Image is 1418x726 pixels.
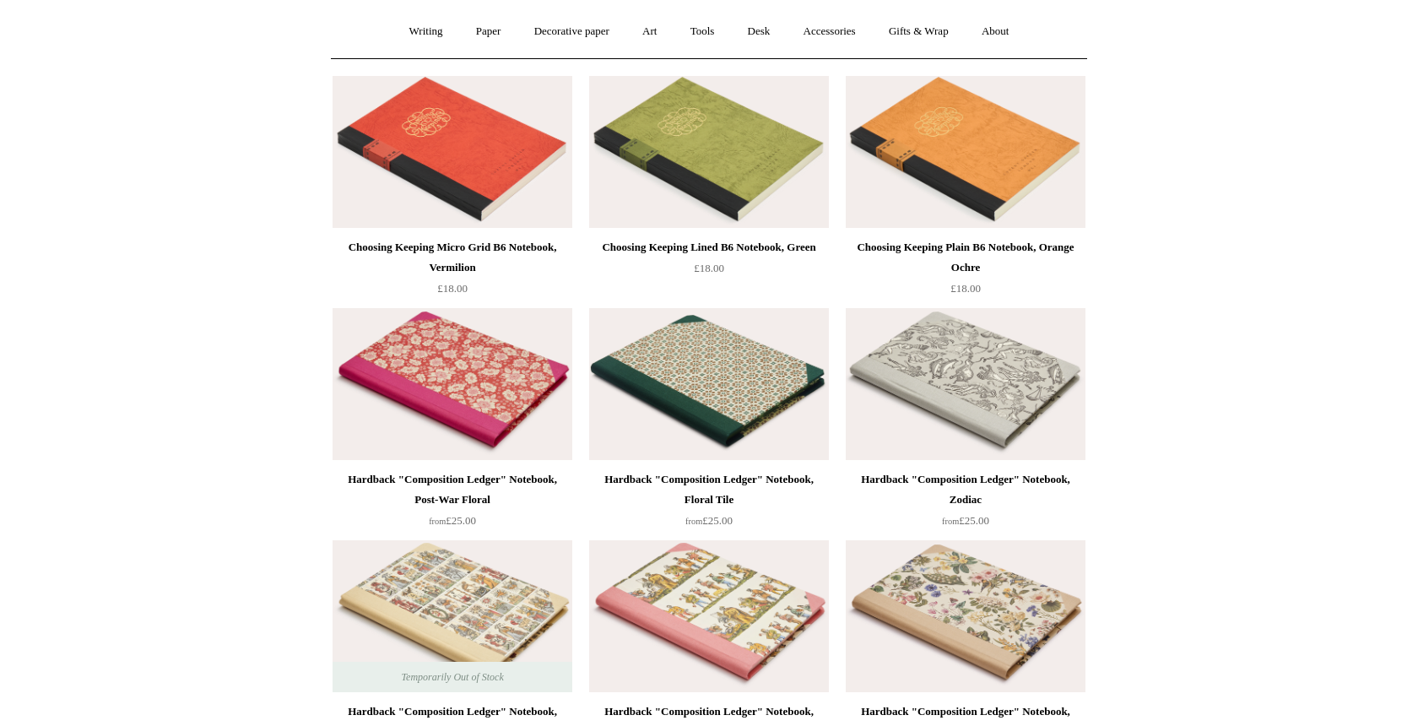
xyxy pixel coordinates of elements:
[950,282,981,295] span: £18.00
[333,76,572,228] a: Choosing Keeping Micro Grid B6 Notebook, Vermilion Choosing Keeping Micro Grid B6 Notebook, Vermi...
[694,262,724,274] span: £18.00
[384,662,520,692] span: Temporarily Out of Stock
[593,469,825,510] div: Hardback "Composition Ledger" Notebook, Floral Tile
[942,514,989,527] span: £25.00
[850,237,1081,278] div: Choosing Keeping Plain B6 Notebook, Orange Ochre
[846,76,1085,228] img: Choosing Keeping Plain B6 Notebook, Orange Ochre
[593,237,825,257] div: Choosing Keeping Lined B6 Notebook, Green
[337,237,568,278] div: Choosing Keeping Micro Grid B6 Notebook, Vermilion
[437,282,468,295] span: £18.00
[333,308,572,460] a: Hardback "Composition Ledger" Notebook, Post-War Floral Hardback "Composition Ledger" Notebook, P...
[846,308,1085,460] a: Hardback "Composition Ledger" Notebook, Zodiac Hardback "Composition Ledger" Notebook, Zodiac
[846,237,1085,306] a: Choosing Keeping Plain B6 Notebook, Orange Ochre £18.00
[589,308,829,460] a: Hardback "Composition Ledger" Notebook, Floral Tile Hardback "Composition Ledger" Notebook, Flora...
[429,514,476,527] span: £25.00
[589,540,829,692] a: Hardback "Composition Ledger" Notebook, Parade Hardback "Composition Ledger" Notebook, Parade
[589,76,829,228] img: Choosing Keeping Lined B6 Notebook, Green
[850,469,1081,510] div: Hardback "Composition Ledger" Notebook, Zodiac
[461,9,517,54] a: Paper
[333,76,572,228] img: Choosing Keeping Micro Grid B6 Notebook, Vermilion
[966,9,1025,54] a: About
[333,540,572,692] img: Hardback "Composition Ledger" Notebook, Tarot
[337,469,568,510] div: Hardback "Composition Ledger" Notebook, Post-War Floral
[519,9,625,54] a: Decorative paper
[846,469,1085,539] a: Hardback "Composition Ledger" Notebook, Zodiac from£25.00
[874,9,964,54] a: Gifts & Wrap
[589,469,829,539] a: Hardback "Composition Ledger" Notebook, Floral Tile from£25.00
[394,9,458,54] a: Writing
[788,9,871,54] a: Accessories
[333,540,572,692] a: Hardback "Composition Ledger" Notebook, Tarot Hardback "Composition Ledger" Notebook, Tarot Tempo...
[846,540,1085,692] img: Hardback "Composition Ledger" Notebook, English Garden
[333,469,572,539] a: Hardback "Composition Ledger" Notebook, Post-War Floral from£25.00
[333,237,572,306] a: Choosing Keeping Micro Grid B6 Notebook, Vermilion £18.00
[846,540,1085,692] a: Hardback "Composition Ledger" Notebook, English Garden Hardback "Composition Ledger" Notebook, En...
[429,517,446,526] span: from
[733,9,786,54] a: Desk
[627,9,672,54] a: Art
[685,514,733,527] span: £25.00
[589,308,829,460] img: Hardback "Composition Ledger" Notebook, Floral Tile
[846,308,1085,460] img: Hardback "Composition Ledger" Notebook, Zodiac
[333,308,572,460] img: Hardback "Composition Ledger" Notebook, Post-War Floral
[589,76,829,228] a: Choosing Keeping Lined B6 Notebook, Green Choosing Keeping Lined B6 Notebook, Green
[685,517,702,526] span: from
[589,237,829,306] a: Choosing Keeping Lined B6 Notebook, Green £18.00
[942,517,959,526] span: from
[589,540,829,692] img: Hardback "Composition Ledger" Notebook, Parade
[675,9,730,54] a: Tools
[846,76,1085,228] a: Choosing Keeping Plain B6 Notebook, Orange Ochre Choosing Keeping Plain B6 Notebook, Orange Ochre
